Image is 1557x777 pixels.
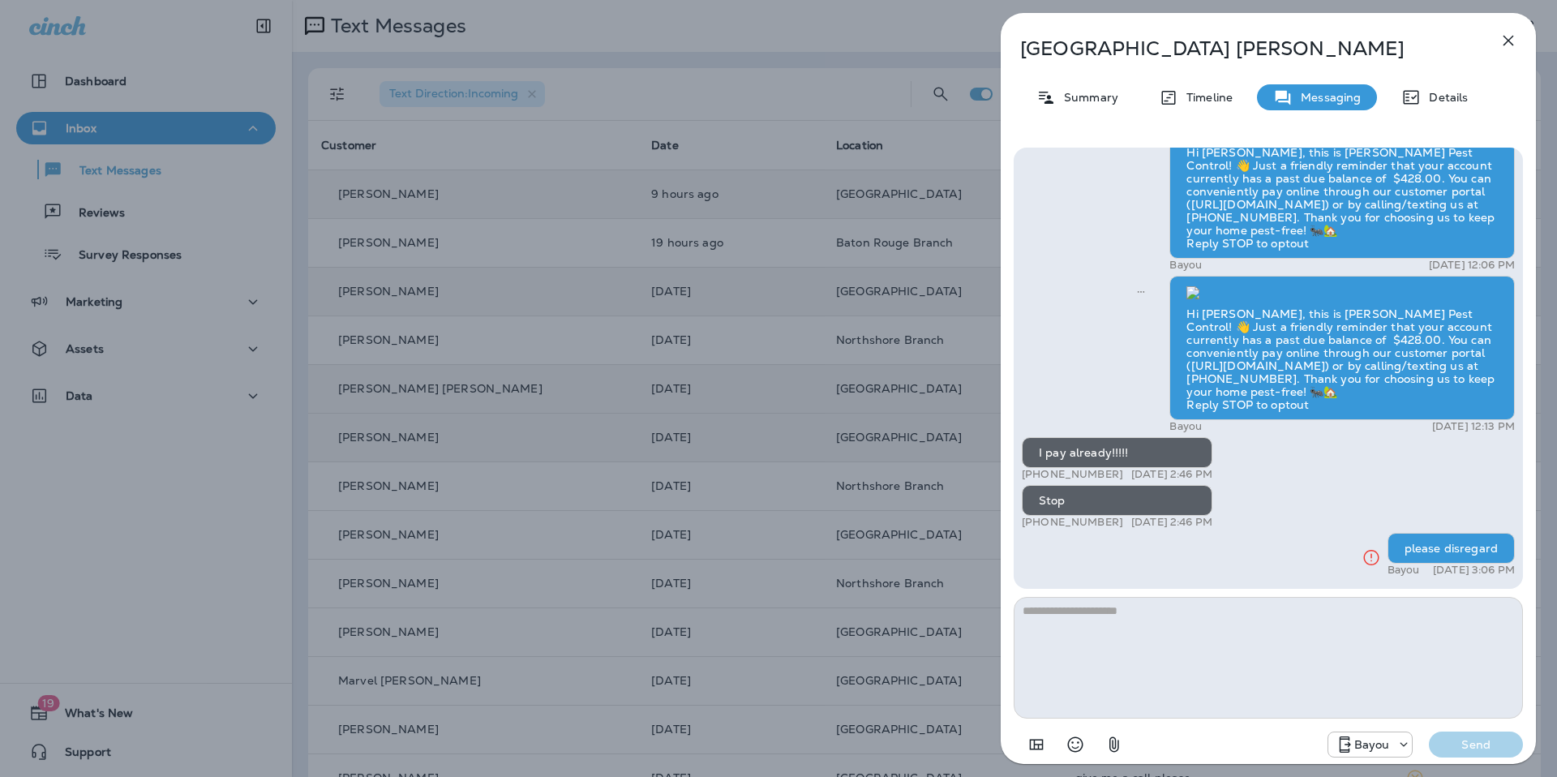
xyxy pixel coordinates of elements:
[1388,564,1420,577] p: Bayou
[1022,468,1123,481] p: [PHONE_NUMBER]
[1169,115,1515,260] div: Hi [PERSON_NAME], this is [PERSON_NAME] Pest Control! 👋 Just a friendly reminder that your accoun...
[1059,728,1092,761] button: Select an emoji
[1020,728,1053,761] button: Add in a premade template
[1137,283,1145,298] span: Sent
[1169,259,1202,272] p: Bayou
[1131,516,1212,529] p: [DATE] 2:46 PM
[1293,91,1361,104] p: Messaging
[1022,437,1212,468] div: I pay already!!!!!
[1433,564,1515,577] p: [DATE] 3:06 PM
[1421,91,1468,104] p: Details
[1056,91,1118,104] p: Summary
[1186,286,1199,299] img: twilio-download
[1388,533,1515,564] div: please disregard
[1131,468,1212,481] p: [DATE] 2:46 PM
[1022,485,1212,516] div: Stop
[1328,735,1413,754] div: +1 (985) 315-4311
[1169,276,1515,420] div: Hi [PERSON_NAME], this is [PERSON_NAME] Pest Control! 👋 Just a friendly reminder that your accoun...
[1020,37,1463,60] p: [GEOGRAPHIC_DATA] [PERSON_NAME]
[1432,420,1515,433] p: [DATE] 12:13 PM
[1178,91,1233,104] p: Timeline
[1354,738,1390,751] p: Bayou
[1355,541,1388,574] button: Click for more info
[1429,259,1515,272] p: [DATE] 12:06 PM
[1169,420,1202,433] p: Bayou
[1022,516,1123,529] p: [PHONE_NUMBER]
